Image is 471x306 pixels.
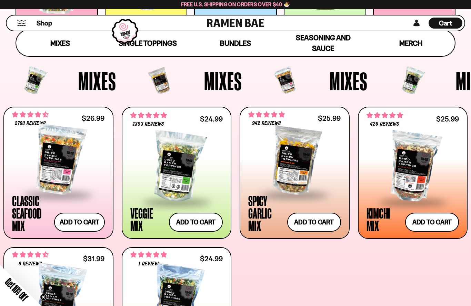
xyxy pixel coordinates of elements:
[439,19,452,27] span: Cart
[358,107,468,239] a: 4.76 stars 426 reviews $25.99 Kimchi Mix Add to cart
[240,107,350,239] a: 4.75 stars 942 reviews $25.99 Spicy Garlic Mix Add to cart
[252,121,281,126] span: 942 reviews
[82,115,104,122] div: $26.99
[367,111,403,120] span: 4.76 stars
[370,122,399,127] span: 426 reviews
[37,18,52,29] a: Shop
[200,116,223,122] div: $24.99
[330,68,368,94] span: Mixes
[130,207,166,232] div: Veggie Mix
[122,107,232,239] a: 4.76 stars 1393 reviews $24.99 Veggie Mix Add to cart
[133,122,164,127] span: 1393 reviews
[40,294,47,300] button: Close teaser
[367,207,402,232] div: Kimchi Mix
[367,30,454,56] a: Merch
[12,250,49,259] span: 4.62 stars
[248,194,284,232] div: Spicy Garlic Mix
[119,39,177,48] span: Single Toppings
[54,213,104,232] button: Add to cart
[50,39,70,48] span: Mixes
[138,261,158,267] span: 1 review
[169,213,223,232] button: Add to cart
[130,111,167,120] span: 4.76 stars
[429,15,462,31] a: Cart
[181,1,290,8] span: Free U.S. Shipping on Orders over $40 🍜
[279,30,367,56] a: Seasoning and Sauce
[248,110,285,119] span: 4.75 stars
[405,213,459,232] button: Add to cart
[37,19,52,28] span: Shop
[192,30,279,56] a: Bundles
[12,194,51,232] div: Classic Seafood Mix
[130,250,167,259] span: 5.00 stars
[220,39,251,48] span: Bundles
[15,121,46,126] span: 2793 reviews
[3,276,30,303] span: Get 10% Off
[16,30,104,56] a: Mixes
[399,39,422,48] span: Merch
[17,20,26,26] button: Mobile Menu Trigger
[287,213,341,232] button: Add to cart
[200,255,223,262] div: $24.99
[204,68,242,94] span: Mixes
[318,115,341,122] div: $25.99
[3,107,113,239] a: 4.68 stars 2793 reviews $26.99 Classic Seafood Mix Add to cart
[12,110,49,119] span: 4.68 stars
[104,30,192,56] a: Single Toppings
[436,116,459,122] div: $25.99
[83,255,104,262] div: $31.99
[19,261,42,267] span: 8 reviews
[78,68,116,94] span: Mixes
